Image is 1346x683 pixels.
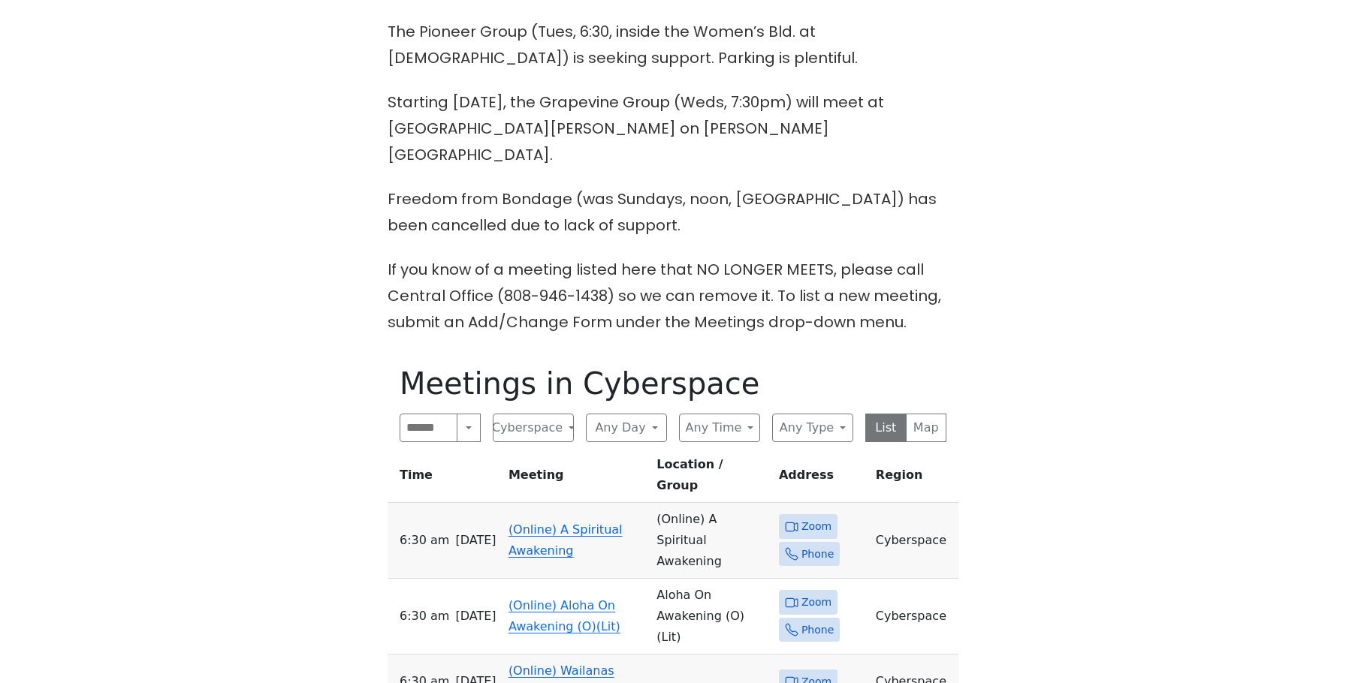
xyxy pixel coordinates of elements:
th: Address [773,454,870,503]
h1: Meetings in Cyberspace [400,366,946,402]
th: Location / Group [650,454,773,503]
p: Starting [DATE], the Grapevine Group (Weds, 7:30pm) will meet at [GEOGRAPHIC_DATA][PERSON_NAME] o... [388,89,958,168]
button: List [865,414,907,442]
button: Any Day [586,414,667,442]
span: Zoom [801,593,831,612]
button: Any Time [679,414,760,442]
th: Region [870,454,958,503]
button: Map [906,414,947,442]
button: Search [457,414,481,442]
span: [DATE] [455,606,496,627]
td: Cyberspace [870,579,958,654]
span: Phone [801,621,834,639]
p: If you know of a meeting listed here that NO LONGER MEETS, please call Central Office (808-946-14... [388,257,958,335]
button: Any Type [772,414,853,442]
span: Phone [801,545,834,564]
th: Meeting [502,454,650,503]
span: 6:30 AM [400,606,449,627]
span: [DATE] [455,530,496,551]
td: Cyberspace [870,503,958,579]
a: (Online) A Spiritual Awakening [509,522,623,558]
td: Aloha On Awakening (O) (Lit) [650,579,773,654]
span: Zoom [801,517,831,536]
p: The Pioneer Group (Tues, 6:30, inside the Women’s Bld. at [DEMOGRAPHIC_DATA]) is seeking support.... [388,19,958,71]
button: Cyberspace [493,414,574,442]
td: (Online) A Spiritual Awakening [650,503,773,579]
th: Time [388,454,502,503]
p: Freedom from Bondage (was Sundays, noon, [GEOGRAPHIC_DATA]) has been cancelled due to lack of sup... [388,186,958,239]
a: (Online) Aloha On Awakening (O)(Lit) [509,598,620,633]
span: 6:30 AM [400,530,449,551]
input: Search [400,414,457,442]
